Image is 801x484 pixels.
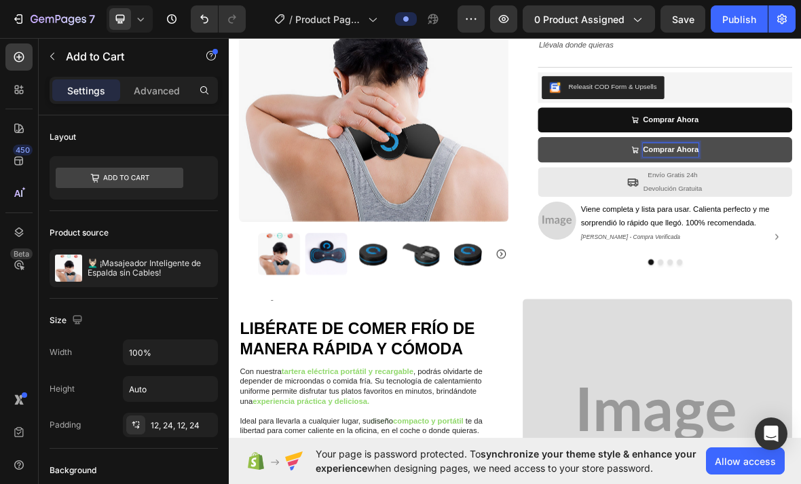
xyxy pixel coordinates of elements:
button: Dot [596,324,604,333]
input: Auto [124,340,217,365]
div: Width [50,346,72,358]
button: Comprar Ahora [439,151,801,187]
div: Layout [50,131,76,143]
strong: LIBÉRATE DE COMER FRÍO DE MANERA RÁPIDA Y CÓMODA [15,411,350,465]
p: 7 [89,11,95,27]
div: Open Intercom Messenger [755,417,787,450]
div: Publish [722,12,756,26]
span: Envío Gratis 24h [595,199,666,210]
button: Dot [623,324,631,333]
p: 💆🏻‍♂️ ¡Masajeador Inteligente de Espalda sin Cables! [88,259,212,278]
i: [PERSON_NAME] - Compra Verificada [500,288,641,297]
p: Add to Cart [66,48,181,64]
p: Comprar Ahora [589,159,668,179]
img: 2237x1678 [439,242,493,297]
span: Viene completa y lista para usar. Calienta perfecto y me sorprendió lo rápido que llegó. 100% rec... [500,247,768,278]
div: Rich Text Editor. Editing area: main [589,159,668,179]
span: Save [672,14,694,25]
button: 7 [5,5,101,33]
div: 450 [13,145,33,155]
span: synchronize your theme style & enhance your experience [316,448,696,474]
div: Height [50,383,75,395]
span: Your page is password protected. To when designing pages, we need access to your store password. [316,447,706,475]
button: 0 product assigned [523,5,655,33]
div: Comprar Ahora [589,117,668,136]
p: Settings [67,83,105,98]
p: Advanced [134,83,180,98]
div: Releasit COD Form & Upsells [483,72,608,86]
div: Background [50,464,96,477]
button: Releasit COD Form & Upsells [445,64,619,96]
span: Allow access [715,454,776,468]
button: Carousel Next Arrow [379,309,395,325]
div: Undo/Redo [191,5,246,33]
button: Publish [711,5,768,33]
div: 12, 24, 12, 24 [151,420,215,432]
span: 0 product assigned [534,12,625,26]
div: Size [50,312,86,330]
button: Carousel Next Arrow [768,282,790,303]
img: CKKYs5695_ICEAE=.webp [455,72,472,88]
span: Product Page - [DATE] 12:00:49 [295,12,362,26]
div: Padding [50,419,81,431]
div: Product source [50,227,109,239]
span: / [289,12,293,26]
button: Allow access [706,447,785,474]
iframe: Design area [229,31,801,445]
button: Save [660,5,705,33]
button: Dot [637,324,645,333]
span: Devolución Gratuita [589,219,673,229]
i: Llévala donde quieras [441,14,547,25]
button: Dot [610,324,618,333]
button: Comprar Ahora [439,109,801,145]
input: Auto [124,377,217,401]
img: product feature img [55,255,82,282]
div: Beta [10,248,33,259]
